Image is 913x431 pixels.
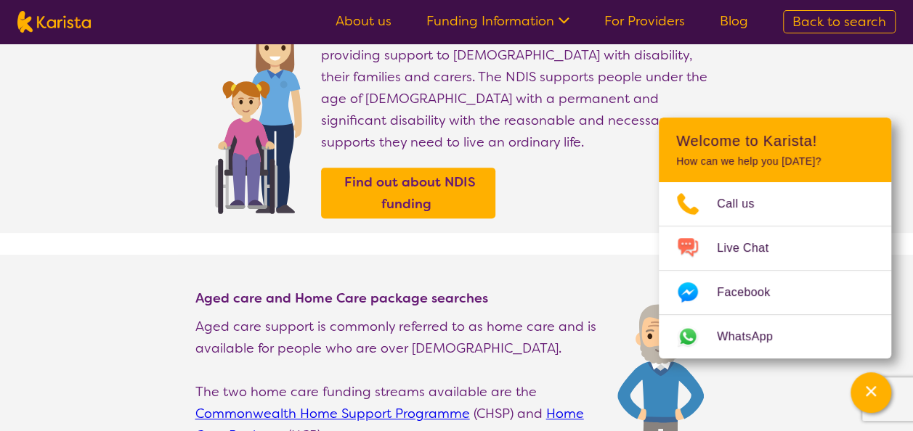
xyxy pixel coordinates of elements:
span: Live Chat [717,237,786,259]
a: Blog [720,12,748,30]
a: About us [336,12,391,30]
b: Find out about NDIS funding [344,173,476,213]
ul: Choose channel [659,182,891,358]
span: Call us [717,193,772,215]
img: Find NDIS and Disability services and providers [210,11,307,214]
a: Commonwealth Home Support Programme [195,405,470,422]
h2: Welcome to Karista! [676,132,874,149]
button: Channel Menu [851,372,891,413]
h4: Aged care and Home Care package searches [195,290,603,307]
div: Channel Menu [659,118,891,358]
a: Funding Information [426,12,569,30]
span: WhatsApp [717,326,790,348]
a: For Providers [604,12,685,30]
a: Find out about NDIS funding [325,171,492,215]
span: Back to search [792,13,886,30]
a: Back to search [783,10,896,33]
a: Web link opens in a new tab. [659,315,891,358]
p: How can we help you [DATE]? [676,155,874,168]
span: Facebook [717,282,787,303]
p: Aged care support is commonly referred to as home care and is available for people who are over [... [195,316,603,359]
p: The is the way of providing support to [DEMOGRAPHIC_DATA] with disability, their families and car... [321,22,718,153]
img: Karista logo [17,11,91,33]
